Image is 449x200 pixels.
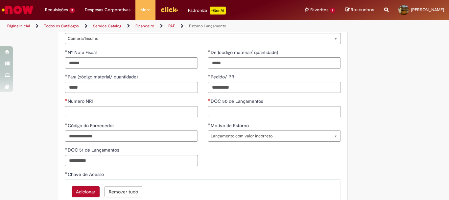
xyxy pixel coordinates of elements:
[211,123,250,129] span: Motivo de Estorno
[65,106,198,117] input: Numero NRI
[1,3,35,16] img: ServiceNow
[208,106,341,117] input: DOC 50 de Lançamentos
[208,123,211,126] span: Obrigatório Preenchido
[65,130,198,142] input: Código do Fornecedor
[68,33,327,44] span: Compra/Insumo
[345,7,374,13] a: Rascunhos
[65,172,68,174] span: Obrigatório Preenchido
[5,20,295,32] ul: Trilhas de página
[135,23,154,29] a: Financeiro
[72,186,100,197] button: Add a row for Chave de Acesso
[208,57,341,69] input: De (código material/ quantidade)
[65,99,68,101] span: Necessários
[140,7,151,13] span: More
[93,23,121,29] a: Service Catalog
[160,5,178,14] img: click_logo_yellow_360x200.png
[65,147,68,150] span: Obrigatório Preenchido
[168,23,175,29] a: PAF
[211,74,235,80] span: Pedido/ PR
[69,8,75,13] span: 3
[208,50,211,52] span: Obrigatório Preenchido
[211,98,264,104] span: DOC 50 de Lançamentos
[208,99,211,101] span: Necessários
[105,186,142,197] button: Remove all rows for Chave de Acesso
[189,23,226,29] a: Estorno Lançamento
[211,131,327,141] span: Lançamento com valor incorreto
[85,7,130,13] span: Despesas Corporativas
[65,123,68,126] span: Obrigatório Preenchido
[310,7,328,13] span: Favoritos
[208,74,211,77] span: Obrigatório Preenchido
[65,50,68,52] span: Obrigatório Preenchido
[188,7,226,14] div: Padroniza
[65,82,198,93] input: Para (código material/ quantidade)
[68,74,139,80] span: Para (código material/ quantidade)
[44,23,79,29] a: Todos os Catálogos
[65,155,198,166] input: DOC 51 de Lançamentos
[68,171,105,177] span: Chave de Acesso
[208,82,341,93] input: Pedido/ PR
[45,7,68,13] span: Requisições
[411,7,444,13] span: [PERSON_NAME]
[330,8,335,13] span: 9
[7,23,30,29] a: Página inicial
[65,57,198,69] input: Nº Nota Fiscal
[65,74,68,77] span: Obrigatório Preenchido
[210,7,226,14] p: +GenAi
[68,49,98,55] span: Nº Nota Fiscal
[351,7,374,13] span: Rascunhos
[68,98,94,104] span: Numero NRI
[211,49,279,55] span: De (código material/ quantidade)
[68,147,120,153] span: DOC 51 de Lançamentos
[68,123,115,129] span: Código do Fornecedor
